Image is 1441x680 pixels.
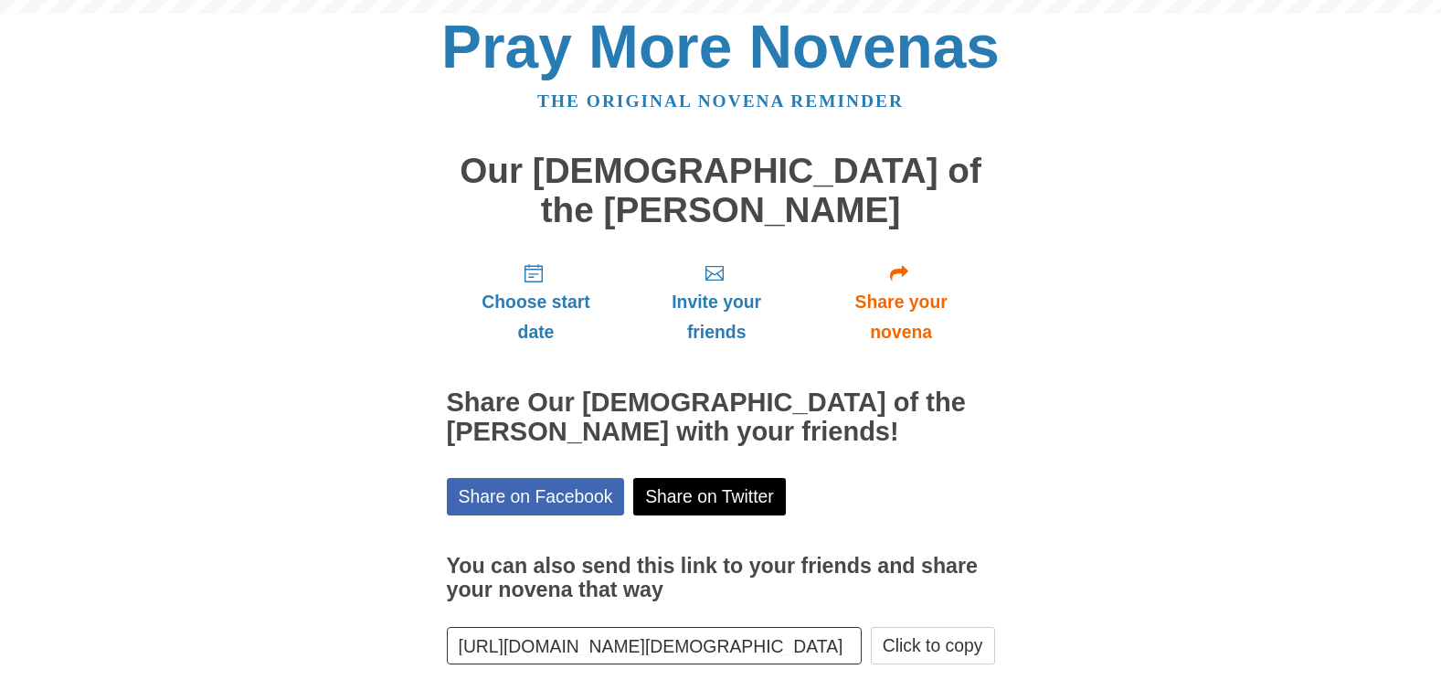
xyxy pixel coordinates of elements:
span: Share your novena [826,287,977,347]
a: Share your novena [808,248,995,356]
a: Pray More Novenas [441,13,1000,80]
a: Invite your friends [625,248,807,356]
a: The original novena reminder [537,91,904,111]
span: Choose start date [465,287,608,347]
h1: Our [DEMOGRAPHIC_DATA] of the [PERSON_NAME] [447,152,995,229]
span: Invite your friends [643,287,789,347]
button: Click to copy [871,627,995,664]
h3: You can also send this link to your friends and share your novena that way [447,555,995,601]
h2: Share Our [DEMOGRAPHIC_DATA] of the [PERSON_NAME] with your friends! [447,388,995,447]
a: Share on Twitter [633,478,786,515]
a: Share on Facebook [447,478,625,515]
a: Choose start date [447,248,626,356]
